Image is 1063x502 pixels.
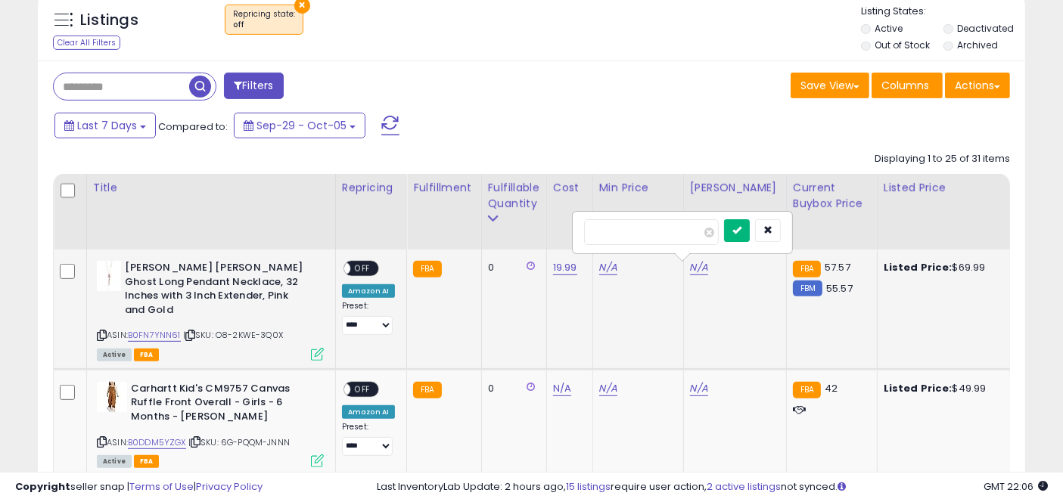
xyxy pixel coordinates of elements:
div: Fulfillable Quantity [488,180,540,212]
a: N/A [599,260,617,275]
div: Min Price [599,180,677,196]
small: FBM [793,280,822,296]
span: All listings currently available for purchase on Amazon [97,455,132,468]
button: Save View [791,73,869,98]
label: Archived [958,39,999,51]
small: FBA [413,261,441,277]
a: Privacy Policy [196,479,263,494]
button: Filters [224,73,283,99]
b: Listed Price: [884,381,953,395]
img: 31QHZ5y8NDL._SL40_.jpg [97,382,127,412]
small: FBA [413,382,441,398]
span: Columns [881,78,929,93]
div: ASIN: [97,261,324,359]
button: Sep-29 - Oct-05 [234,113,365,138]
div: Preset: [342,301,395,334]
div: Clear All Filters [53,36,120,50]
span: | SKU: O8-2KWE-3Q0X [183,329,283,341]
strong: Copyright [15,479,70,494]
b: Carhartt Kid's CM9757 Canvas Ruffle Front Overall - Girls - 6 Months - [PERSON_NAME] [131,382,315,428]
div: seller snap | | [15,480,263,494]
span: OFF [350,383,375,395]
span: All listings currently available for purchase on Amazon [97,349,132,361]
span: FBA [134,349,160,361]
button: Actions [945,73,1010,98]
a: N/A [599,381,617,396]
span: FBA [134,455,160,468]
img: 21cRzkKG2BL._SL40_.jpg [97,261,121,291]
label: Out of Stock [875,39,931,51]
div: 0 [488,382,535,395]
a: N/A [690,260,708,275]
a: N/A [553,381,571,396]
h5: Listings [80,10,138,31]
button: Columns [872,73,943,98]
div: Repricing [342,180,400,196]
small: FBA [793,261,821,277]
a: Terms of Use [129,479,194,494]
span: 57.57 [825,260,850,274]
span: Last 7 Days [77,118,137,133]
span: OFF [350,262,375,275]
a: N/A [690,381,708,396]
div: Amazon AI [342,405,395,419]
span: Compared to: [158,119,228,134]
a: 19.99 [553,260,577,275]
a: B0FN7YNN61 [128,329,181,342]
span: 2025-10-13 22:06 GMT [984,479,1048,494]
div: Listed Price [884,180,1015,196]
div: 0 [488,261,535,274]
div: Cost [553,180,586,196]
div: Last InventoryLab Update: 2 hours ago, require user action, not synced. [377,480,1048,494]
label: Deactivated [958,22,1015,35]
div: Fulfillment [413,180,474,196]
div: [PERSON_NAME] [690,180,780,196]
div: $69.99 [884,261,1009,274]
a: 15 listings [566,479,611,494]
div: Preset: [342,422,395,455]
div: Title [93,180,329,196]
div: Current Buybox Price [793,180,871,212]
label: Active [875,22,903,35]
span: Sep-29 - Oct-05 [256,118,347,133]
span: 42 [825,381,838,395]
a: B0DDM5YZGX [128,436,186,449]
button: Last 7 Days [54,113,156,138]
span: | SKU: 6G-PQQM-JNNN [188,436,290,448]
div: Amazon AI [342,284,395,298]
div: $49.99 [884,382,1009,395]
div: off [233,20,295,30]
a: 2 active listings [707,479,781,494]
div: Displaying 1 to 25 of 31 items [875,152,1010,166]
b: [PERSON_NAME] [PERSON_NAME] Ghost Long Pendant Necklace, 32 Inches with 3 Inch Extender, Pink and... [125,261,309,321]
small: FBA [793,382,821,398]
span: 55.57 [826,281,853,296]
p: Listing States: [861,5,1025,19]
span: Repricing state : [233,8,295,31]
b: Listed Price: [884,260,953,274]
